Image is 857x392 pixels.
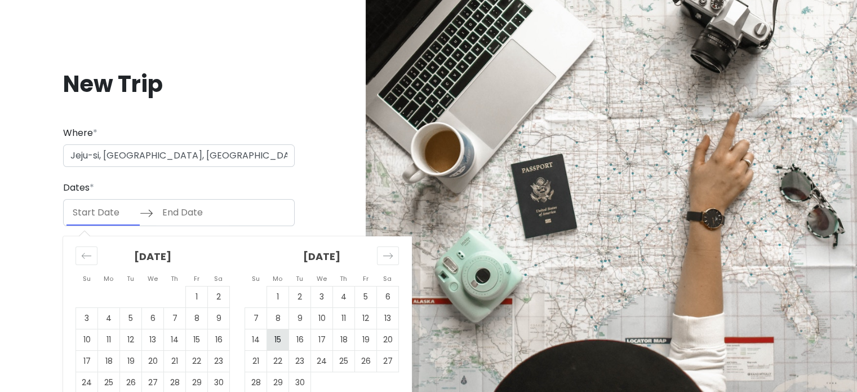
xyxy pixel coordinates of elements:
[333,287,355,308] td: Choose Thursday, September 4, 2025 as your check-in date. It’s available.
[289,351,311,372] td: Choose Tuesday, September 23, 2025 as your check-in date. It’s available.
[134,249,171,263] strong: [DATE]
[296,274,303,283] small: Tu
[340,274,347,283] small: Th
[355,287,377,308] td: Choose Friday, September 5, 2025 as your check-in date. It’s available.
[76,246,97,265] div: Move backward to switch to the previous month.
[267,351,289,372] td: Choose Monday, September 22, 2025 as your check-in date. It’s available.
[377,351,399,372] td: Choose Saturday, September 27, 2025 as your check-in date. It’s available.
[245,351,267,372] td: Choose Sunday, September 21, 2025 as your check-in date. It’s available.
[186,329,208,351] td: Choose Friday, August 15, 2025 as your check-in date. It’s available.
[303,249,340,263] strong: [DATE]
[333,329,355,351] td: Choose Thursday, September 18, 2025 as your check-in date. It’s available.
[66,200,140,226] input: Start Date
[333,351,355,372] td: Choose Thursday, September 25, 2025 as your check-in date. It’s available.
[120,308,142,329] td: Choose Tuesday, August 5, 2025 as your check-in date. It’s available.
[355,351,377,372] td: Choose Friday, September 26, 2025 as your check-in date. It’s available.
[289,287,311,308] td: Choose Tuesday, September 2, 2025 as your check-in date. It’s available.
[273,274,282,283] small: Mo
[142,351,164,372] td: Choose Wednesday, August 20, 2025 as your check-in date. It’s available.
[289,308,311,329] td: Choose Tuesday, September 9, 2025 as your check-in date. It’s available.
[76,329,98,351] td: Choose Sunday, August 10, 2025 as your check-in date. It’s available.
[267,308,289,329] td: Choose Monday, September 8, 2025 as your check-in date. It’s available.
[208,308,230,329] td: Choose Saturday, August 9, 2025 as your check-in date. It’s available.
[63,144,295,167] input: City (e.g., New York)
[377,308,399,329] td: Choose Saturday, September 13, 2025 as your check-in date. It’s available.
[83,274,91,283] small: Su
[311,329,333,351] td: Choose Wednesday, September 17, 2025 as your check-in date. It’s available.
[156,200,229,226] input: End Date
[377,287,399,308] td: Choose Saturday, September 6, 2025 as your check-in date. It’s available.
[267,287,289,308] td: Choose Monday, September 1, 2025 as your check-in date. It’s available.
[98,329,120,351] td: Choose Monday, August 11, 2025 as your check-in date. It’s available.
[127,274,134,283] small: Tu
[104,274,113,283] small: Mo
[186,287,208,308] td: Choose Friday, August 1, 2025 as your check-in date. It’s available.
[120,351,142,372] td: Choose Tuesday, August 19, 2025 as your check-in date. It’s available.
[164,351,186,372] td: Choose Thursday, August 21, 2025 as your check-in date. It’s available.
[267,329,289,351] td: Choose Monday, September 15, 2025 as your check-in date. It’s available.
[377,246,399,265] div: Move forward to switch to the next month.
[311,308,333,329] td: Choose Wednesday, September 10, 2025 as your check-in date. It’s available.
[355,308,377,329] td: Choose Friday, September 12, 2025 as your check-in date. It’s available.
[120,329,142,351] td: Choose Tuesday, August 12, 2025 as your check-in date. It’s available.
[63,69,295,99] h1: New Trip
[98,308,120,329] td: Choose Monday, August 4, 2025 as your check-in date. It’s available.
[194,274,199,283] small: Fr
[383,274,392,283] small: Sa
[363,274,368,283] small: Fr
[317,274,327,283] small: We
[208,351,230,372] td: Choose Saturday, August 23, 2025 as your check-in date. It’s available.
[214,274,223,283] small: Sa
[186,351,208,372] td: Choose Friday, August 22, 2025 as your check-in date. It’s available.
[333,308,355,329] td: Choose Thursday, September 11, 2025 as your check-in date. It’s available.
[311,351,333,372] td: Choose Wednesday, September 24, 2025 as your check-in date. It’s available.
[164,329,186,351] td: Choose Thursday, August 14, 2025 as your check-in date. It’s available.
[311,287,333,308] td: Choose Wednesday, September 3, 2025 as your check-in date. It’s available.
[142,308,164,329] td: Choose Wednesday, August 6, 2025 as your check-in date. It’s available.
[171,274,178,283] small: Th
[245,329,267,351] td: Choose Sunday, September 14, 2025 as your check-in date. It’s available.
[252,274,260,283] small: Su
[245,308,267,329] td: Choose Sunday, September 7, 2025 as your check-in date. It’s available.
[355,329,377,351] td: Choose Friday, September 19, 2025 as your check-in date. It’s available.
[289,329,311,351] td: Choose Tuesday, September 16, 2025 as your check-in date. It’s available.
[377,329,399,351] td: Choose Saturday, September 20, 2025 as your check-in date. It’s available.
[164,308,186,329] td: Choose Thursday, August 7, 2025 as your check-in date. It’s available.
[208,287,230,308] td: Choose Saturday, August 2, 2025 as your check-in date. It’s available.
[208,329,230,351] td: Choose Saturday, August 16, 2025 as your check-in date. It’s available.
[63,180,94,195] label: Dates
[76,308,98,329] td: Choose Sunday, August 3, 2025 as your check-in date. It’s available.
[63,126,97,140] label: Where
[186,308,208,329] td: Choose Friday, August 8, 2025 as your check-in date. It’s available.
[76,351,98,372] td: Choose Sunday, August 17, 2025 as your check-in date. It’s available.
[142,329,164,351] td: Choose Wednesday, August 13, 2025 as your check-in date. It’s available.
[98,351,120,372] td: Choose Monday, August 18, 2025 as your check-in date. It’s available.
[148,274,158,283] small: We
